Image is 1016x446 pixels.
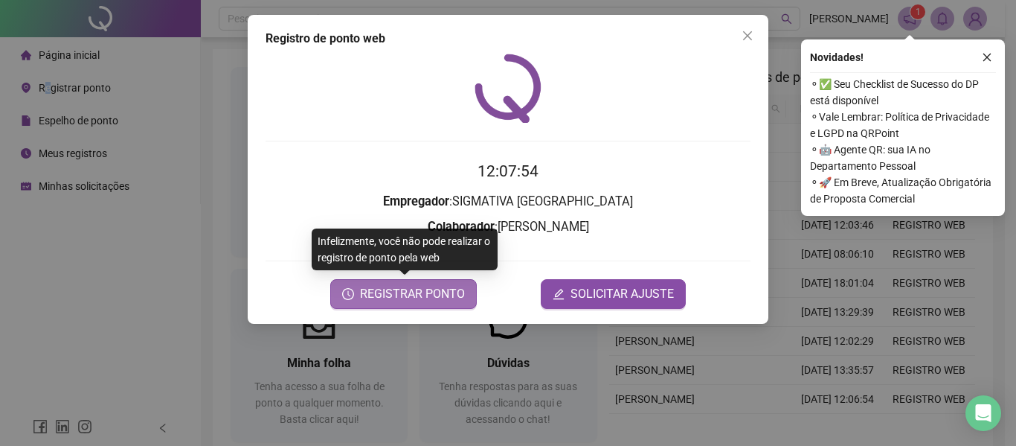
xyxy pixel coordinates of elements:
span: clock-circle [342,288,354,300]
span: edit [553,288,565,300]
span: ⚬ Vale Lembrar: Política de Privacidade e LGPD na QRPoint [810,109,996,141]
strong: Empregador [383,194,449,208]
span: REGISTRAR PONTO [360,285,465,303]
button: REGISTRAR PONTO [330,279,477,309]
button: editSOLICITAR AJUSTE [541,279,686,309]
h3: : SIGMATIVA [GEOGRAPHIC_DATA] [266,192,750,211]
span: Novidades ! [810,49,864,66]
span: ⚬ 🚀 Em Breve, Atualização Obrigatória de Proposta Comercial [810,174,996,207]
img: QRPoint [475,54,541,123]
span: close [742,30,753,42]
h3: : [PERSON_NAME] [266,217,750,237]
span: ⚬ ✅ Seu Checklist de Sucesso do DP está disponível [810,76,996,109]
span: SOLICITAR AJUSTE [570,285,674,303]
div: Registro de ponto web [266,30,750,48]
strong: Colaborador [428,220,495,234]
button: Close [736,24,759,48]
span: ⚬ 🤖 Agente QR: sua IA no Departamento Pessoal [810,141,996,174]
time: 12:07:54 [478,162,538,180]
div: Open Intercom Messenger [965,395,1001,431]
div: Infelizmente, você não pode realizar o registro de ponto pela web [312,229,498,270]
span: close [982,52,992,63]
